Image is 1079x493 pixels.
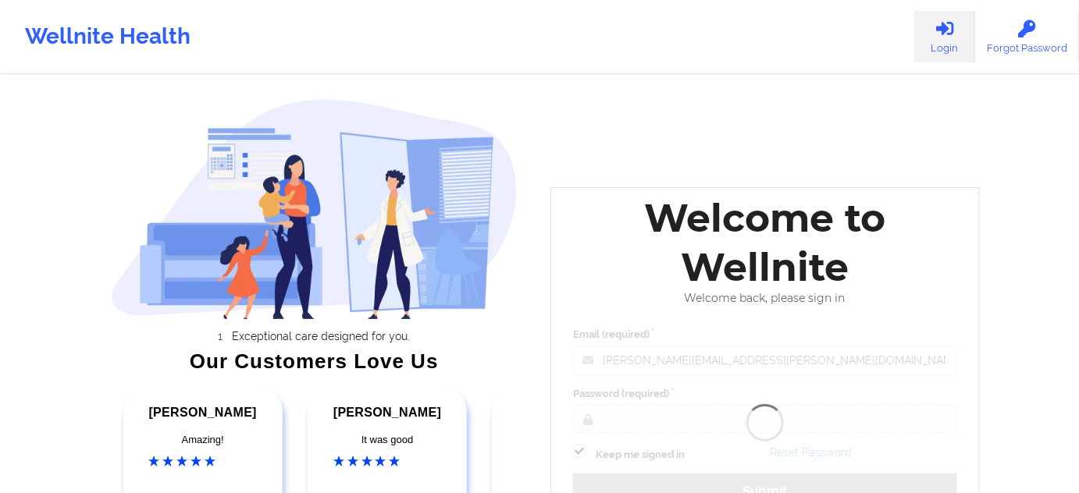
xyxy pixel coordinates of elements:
[333,406,441,419] span: [PERSON_NAME]
[111,98,518,319] img: wellnite-auth-hero_200.c722682e.png
[914,11,975,62] a: Login
[562,292,968,305] div: Welcome back, please sign in
[149,432,257,448] div: Amazing!
[333,432,441,448] div: It was good
[149,406,257,419] span: [PERSON_NAME]
[975,11,1079,62] a: Forgot Password
[111,353,518,369] div: Our Customers Love Us
[124,330,518,342] li: Exceptional care designed for you.
[562,193,968,292] div: Welcome to Wellnite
